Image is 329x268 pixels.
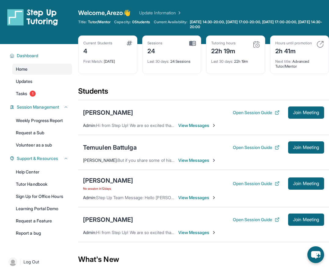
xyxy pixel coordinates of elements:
[14,104,68,110] button: Session Management
[293,182,319,185] span: Join Meeting
[288,141,324,154] button: Join Meeting
[12,166,72,177] a: Help Center
[23,259,39,265] span: Log Out
[288,106,324,119] button: Join Meeting
[12,228,72,239] a: Report a bug
[147,46,163,55] div: 24
[83,59,103,64] span: First Match :
[211,41,236,46] div: Tutoring hours
[293,218,319,221] span: Join Meeting
[253,41,260,48] img: card
[233,144,280,151] button: Open Session Guide
[12,203,72,214] a: Learning Portal Demo
[83,195,96,200] span: Admin :
[17,104,59,110] span: Session Management
[114,20,131,24] span: Capacity:
[12,127,72,138] a: Request a Sub
[288,177,324,190] button: Join Meeting
[83,186,133,191] span: No session in 12 days
[83,143,137,152] div: Temuulen Battulga
[178,195,216,201] span: View Messages
[20,258,21,266] span: |
[83,123,96,128] span: Admin :
[178,229,216,236] span: View Messages
[176,10,182,16] img: Chevron Right
[12,140,72,151] a: Volunteer as a sub
[17,155,58,162] span: Support & Resources
[147,59,169,64] span: Last 30 days :
[83,41,112,46] div: Current Students
[293,111,319,114] span: Join Meeting
[178,157,216,163] span: View Messages
[17,53,38,59] span: Dashboard
[14,155,68,162] button: Support & Resources
[275,41,312,46] div: Hours until promotion
[211,230,216,235] img: Chevron-Right
[30,91,36,97] span: 1
[132,20,150,24] span: 0 Students
[12,76,72,87] a: Updates
[12,191,72,202] a: Sign Up for Office Hours
[275,59,292,64] span: Next title :
[154,20,187,29] span: Current Availability:
[88,20,110,24] span: Tutor/Mentor
[211,195,216,200] img: Chevron-Right
[83,55,132,64] div: [DATE]
[211,123,216,128] img: Chevron-Right
[12,179,72,190] a: Tutor Handbook
[78,20,87,24] span: Title:
[307,246,324,263] button: chat-button
[12,88,72,99] a: Tasks1
[83,158,117,163] span: [PERSON_NAME] :
[139,10,182,16] a: Update Information
[233,110,280,116] button: Open Session Guide
[16,78,33,84] span: Updates
[211,59,233,64] span: Last 30 days :
[233,181,280,187] button: Open Session Guide
[12,64,72,75] a: Home
[211,55,260,64] div: 22h 19m
[16,66,27,72] span: Home
[83,176,133,185] div: [PERSON_NAME]
[189,41,196,46] img: card
[211,158,216,163] img: Chevron-Right
[78,9,131,17] span: Welcome, Arezo 👋
[233,217,280,223] button: Open Session Guide
[178,122,216,128] span: View Messages
[7,9,58,26] img: logo
[211,46,236,55] div: 22h 19m
[16,91,27,97] span: Tasks
[83,215,133,224] div: [PERSON_NAME]
[12,215,72,226] a: Request a Feature
[9,258,17,266] img: user-img
[147,55,196,64] div: 24 Sessions
[189,20,329,29] a: [DATE] 14:30-20:00, [DATE] 17:00-20:00, [DATE] 17:00-20:00, [DATE] 14:30-20:00
[78,86,329,100] div: Students
[275,55,324,69] div: Advanced Tutor/Mentor
[293,146,319,149] span: Join Meeting
[147,41,163,46] div: Sessions
[12,115,72,126] a: Weekly Progress Report
[190,20,328,29] span: [DATE] 14:30-20:00, [DATE] 17:00-20:00, [DATE] 17:00-20:00, [DATE] 14:30-20:00
[275,46,312,55] div: 2h 41m
[83,230,96,235] span: Admin :
[316,41,324,48] img: card
[127,41,132,46] img: card
[288,214,324,226] button: Join Meeting
[83,46,112,55] div: 4
[14,53,68,59] button: Dashboard
[83,108,133,117] div: [PERSON_NAME]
